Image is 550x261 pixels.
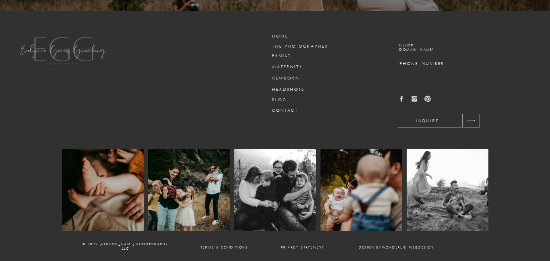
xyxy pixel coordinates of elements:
img: evelynne gomes greenberg (54 of 73) [148,149,230,231]
a: newborn [272,75,311,81]
a: wonderlik webdesign [382,246,434,250]
a: Terms & conditions [198,246,250,248]
h3: hello@ [DOMAIN_NAME] [398,44,496,56]
img: evelynne gomes greenberg (20 of 73) [62,149,144,231]
p: © 2025 [PERSON_NAME] PHOTOGRAPHY llc [82,242,170,255]
a: headshots [272,87,311,93]
p: Design by [356,246,437,248]
a: inquire [398,118,457,123]
img: evelynne-gomes-greenberg (6 of 6)-2 [407,149,488,231]
a: hello@[DOMAIN_NAME] [398,44,496,56]
img: evelynne gomes greenberg (43 of 73) [234,149,316,231]
a: [PHONE_NUMBER] [398,61,496,67]
a: Privacy Statement [279,246,326,248]
img: evelynne gomes greenberg (70 of 73) [320,149,402,231]
a: the photographer [272,44,341,50]
a: Home [272,33,311,40]
a: Contact [272,108,311,114]
a: maternity [272,64,311,70]
a: Blog [272,97,311,103]
a: family [272,53,311,59]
